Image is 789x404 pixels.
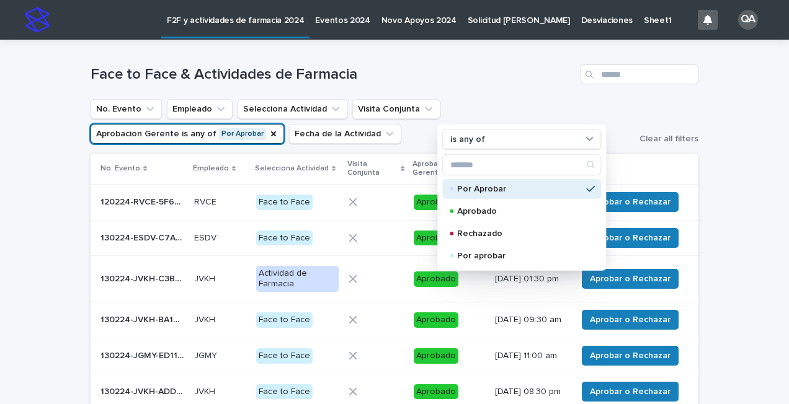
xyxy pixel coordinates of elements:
[442,154,601,175] div: Search
[25,7,50,32] img: stacker-logo-s-only.png
[590,349,671,362] span: Aprobar o Rechazar
[414,231,458,246] div: Aprobado
[194,195,219,208] p: RVCE
[582,346,679,366] button: Aprobar o Rechazar
[347,157,398,180] p: Visita Conjunta
[582,192,679,212] button: Aprobar o Rechazar
[91,302,698,338] tr: 130224-JVKH-BA1C82130224-JVKH-BA1C82 JVKHJVKH Face to FaceAprobado[DATE] 09:30 amAprobar o Rechazar
[100,312,187,325] p: 130224-JVKH-BA1C82
[91,184,698,220] tr: 120224-RVCE-5F613D120224-RVCE-5F613D RVCERVCE Face to FaceAprobado[DATE] 05:30 pmAprobar o Rechazar
[590,273,671,285] span: Aprobar o Rechazar
[100,231,187,244] p: 130224-ESDV-C7A822
[91,66,576,84] h1: Face to Face & Actividades de Farmacia
[352,99,440,119] button: Visita Conjunta
[582,228,679,248] button: Aprobar o Rechazar
[167,99,233,119] button: Empleado
[581,64,698,84] input: Search
[289,124,401,144] button: Fecha de la Actividad
[100,384,187,397] p: 130224-JVKH-ADD041
[255,162,329,175] p: Selecciona Actividad
[238,99,347,119] button: Selecciona Actividad
[495,387,567,397] p: [DATE] 08:30 pm
[100,195,187,208] p: 120224-RVCE-5F613D
[457,185,581,193] p: Por Aprobar
[640,134,698,143] span: Clear all filters
[91,256,698,302] tr: 130224-JVKH-C3B30D130224-JVKH-C3B30D JVKHJVKH Actividad de FarmaciaAprobado[DATE] 01:30 pmAprobar...
[495,351,567,361] p: [DATE] 11:00 am
[414,384,458,400] div: Aprobado
[414,312,458,328] div: Aprobado
[457,252,581,260] p: Por aprobar
[194,231,219,244] p: ESDV
[590,385,671,398] span: Aprobar o Rechazar
[590,196,671,208] span: Aprobar o Rechazar
[450,134,485,144] p: is any of
[256,231,313,246] div: Face to Face
[256,348,313,364] div: Face to Face
[582,382,679,402] button: Aprobar o Rechazar
[457,229,581,238] p: Rechazado
[414,271,458,287] div: Aprobado
[91,99,162,119] button: No. Evento
[256,384,313,400] div: Face to Face
[91,124,284,144] button: Aprobacion Gerente
[590,232,671,244] span: Aprobar o Rechazar
[582,310,679,330] button: Aprobar o Rechazar
[91,338,698,374] tr: 130224-JGMY-ED112C130224-JGMY-ED112C JGMYJGMY Face to FaceAprobado[DATE] 11:00 amAprobar o Rechazar
[194,312,218,325] p: JVKH
[256,195,313,210] div: Face to Face
[100,162,140,175] p: No. Evento
[443,155,600,175] input: Search
[256,266,339,292] div: Actividad de Farmacia
[100,271,187,284] p: 130224-JVKH-C3B30D
[256,312,313,328] div: Face to Face
[414,348,458,364] div: Aprobado
[590,314,671,326] span: Aprobar o Rechazar
[414,195,458,210] div: Aprobado
[495,274,567,284] p: [DATE] 01:30 pm
[495,315,567,325] p: [DATE] 09:30 am
[738,10,758,30] div: QA
[582,269,679,289] button: Aprobar o Rechazar
[100,348,187,361] p: 130224-JGMY-ED112C
[194,384,218,397] p: JVKH
[630,134,698,143] button: Clear all filters
[457,207,581,216] p: Aprobado
[193,162,229,175] p: Empleado
[91,220,698,256] tr: 130224-ESDV-C7A822130224-ESDV-C7A822 ESDVESDV Face to FaceAprobado[DATE] 08:00 amAprobar o Rechazar
[194,271,218,284] p: JVKH
[194,348,220,361] p: JGMY
[412,157,479,180] p: Aprobacion Gerente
